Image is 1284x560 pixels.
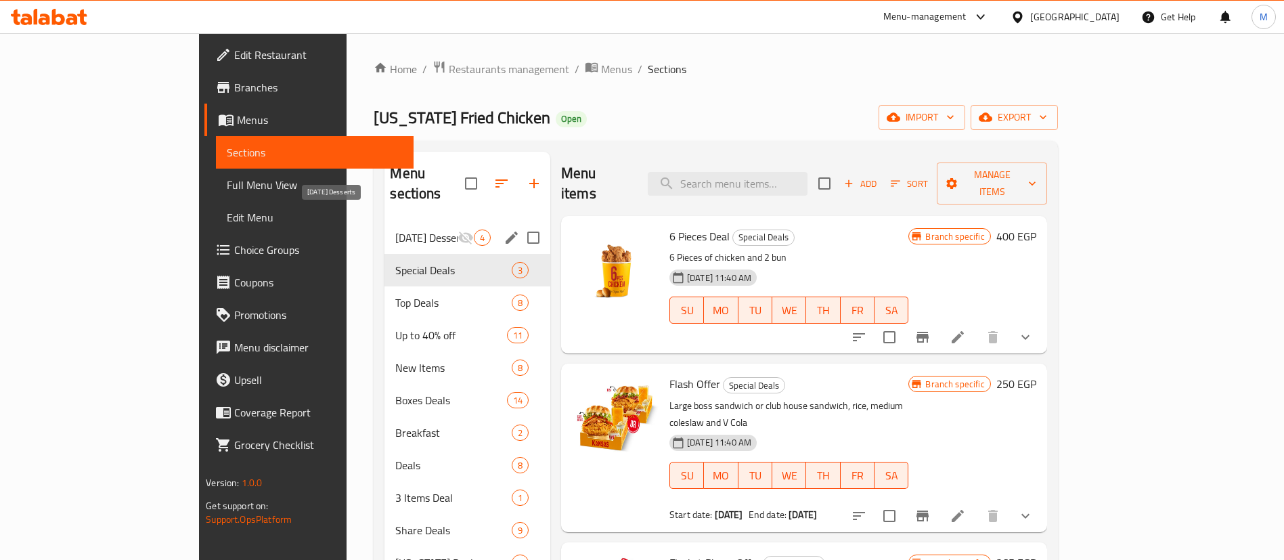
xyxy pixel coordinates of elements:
span: 1.0.0 [242,474,263,492]
span: Branches [234,79,403,95]
h6: 250 EGP [996,374,1036,393]
a: Coverage Report [204,396,414,429]
span: 1 [512,492,528,504]
span: Menus [237,112,403,128]
span: FR [846,301,869,320]
div: items [512,522,529,538]
span: Special Deals [733,230,794,245]
button: Sort [887,173,931,194]
div: items [512,295,529,311]
button: Add section [518,167,550,200]
button: TH [806,297,840,324]
a: Edit Menu [216,201,414,234]
span: 3 [512,264,528,277]
div: Special Deals [395,262,511,278]
span: TH [812,466,835,486]
li: / [575,61,579,77]
span: TH [812,301,835,320]
span: Full Menu View [227,177,403,193]
a: Full Menu View [216,169,414,201]
span: Coverage Report [234,404,403,421]
div: 3 Items Deal1 [384,481,550,514]
b: [DATE] [715,506,743,523]
button: TH [806,462,840,489]
span: Sort [891,176,928,192]
span: MO [709,301,732,320]
img: 6 Pieces Deal [572,227,659,314]
li: / [422,61,427,77]
span: 3 Items Deal [395,490,511,506]
span: FR [846,466,869,486]
span: Grocery Checklist [234,437,403,453]
h2: Menu items [561,163,632,204]
span: Start date: [669,506,713,523]
span: Coupons [234,274,403,290]
button: SU [669,462,704,489]
button: TU [738,462,772,489]
span: 9 [512,524,528,537]
span: Deals [395,457,511,473]
button: MO [704,462,738,489]
span: import [889,109,954,126]
a: Coupons [204,266,414,299]
button: Branch-specific-item [906,321,939,353]
a: Branches [204,71,414,104]
span: Boxes Deals [395,392,506,408]
span: WE [778,301,801,320]
span: Menu disclaimer [234,339,403,356]
button: delete [977,321,1009,353]
span: WE [778,466,801,486]
div: items [512,457,529,473]
span: Top Deals [395,295,511,311]
div: Special Deals3 [384,254,550,286]
button: Branch-specific-item [906,500,939,532]
span: export [981,109,1047,126]
a: Edit menu item [950,329,966,345]
span: New Items [395,360,511,376]
span: Select section [810,169,839,198]
button: show more [1009,500,1042,532]
span: Sections [227,144,403,160]
span: Special Deals [724,378,784,393]
span: Edit Menu [227,209,403,225]
a: Menus [585,60,632,78]
span: Select to update [875,502,904,530]
button: sort-choices [843,321,875,353]
span: [DATE] 11:40 AM [682,272,757,284]
button: TU [738,297,772,324]
div: Top Deals8 [384,286,550,319]
span: Breakfast [395,425,511,441]
div: Share Deals9 [384,514,550,546]
span: SU [676,301,699,320]
span: Add [842,176,879,192]
a: Restaurants management [433,60,569,78]
span: Version: [206,474,239,492]
span: Sections [648,61,686,77]
button: SU [669,297,704,324]
p: 6 Pieces of chicken and 2 bun [669,249,908,266]
div: Breakfast2 [384,416,550,449]
span: SU [676,466,699,486]
div: Boxes Deals14 [384,384,550,416]
button: Add [839,173,882,194]
button: WE [772,462,806,489]
p: Large boss sandwich or club house sandwich, rice, medium coleslaw and V Cola [669,397,908,431]
span: 14 [508,394,528,407]
button: sort-choices [843,500,875,532]
span: 6 Pieces Deal [669,226,730,246]
button: FR [841,462,875,489]
button: export [971,105,1058,130]
span: Select to update [875,323,904,351]
span: 2 [512,427,528,439]
span: Add item [839,173,882,194]
span: Select all sections [457,169,485,198]
a: Edit menu item [950,508,966,524]
a: Edit Restaurant [204,39,414,71]
span: Flash Offer [669,374,720,394]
